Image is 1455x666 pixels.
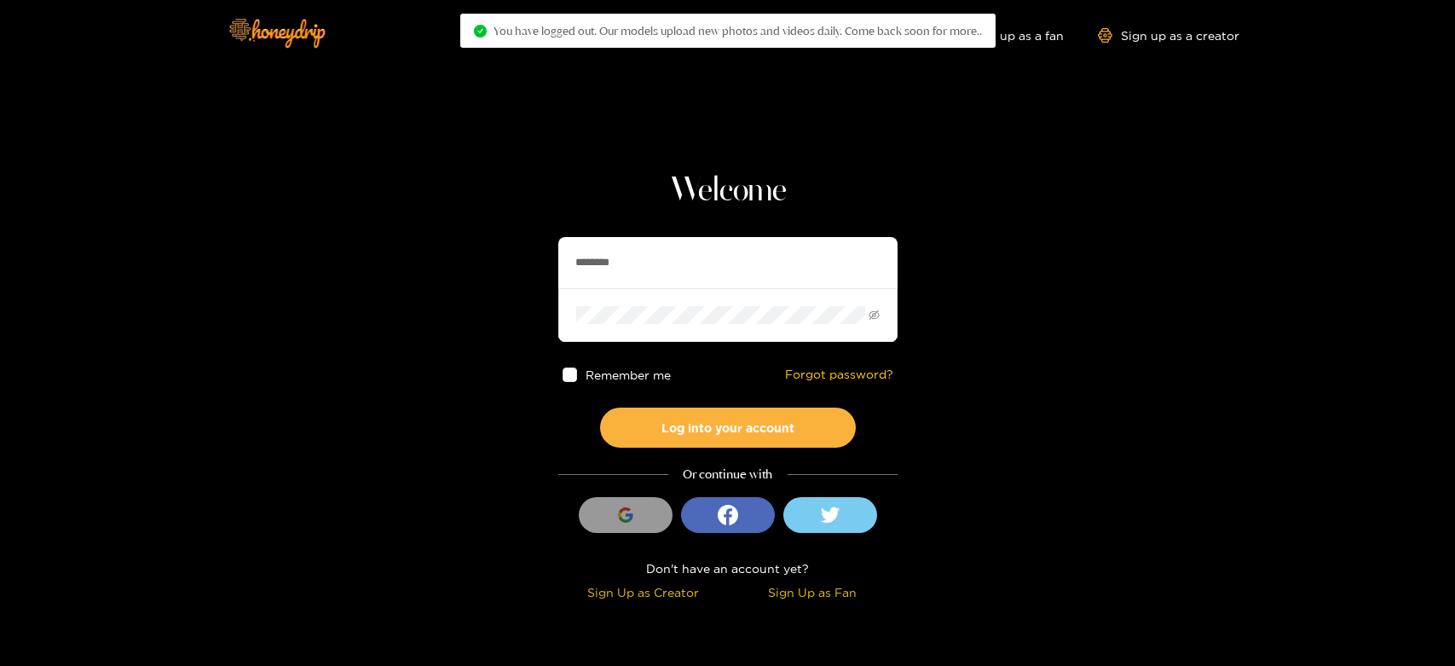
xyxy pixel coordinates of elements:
[732,582,893,602] div: Sign Up as Fan
[494,24,982,38] span: You have logged out. Our models upload new photos and videos daily. Come back soon for more..
[869,310,880,321] span: eye-invisible
[558,559,898,578] div: Don't have an account yet?
[558,465,898,484] div: Or continue with
[563,582,724,602] div: Sign Up as Creator
[585,368,670,381] span: Remember me
[785,368,893,382] a: Forgot password?
[1098,28,1239,43] a: Sign up as a creator
[600,408,856,448] button: Log into your account
[558,171,898,211] h1: Welcome
[947,28,1064,43] a: Sign up as a fan
[474,25,487,38] span: check-circle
